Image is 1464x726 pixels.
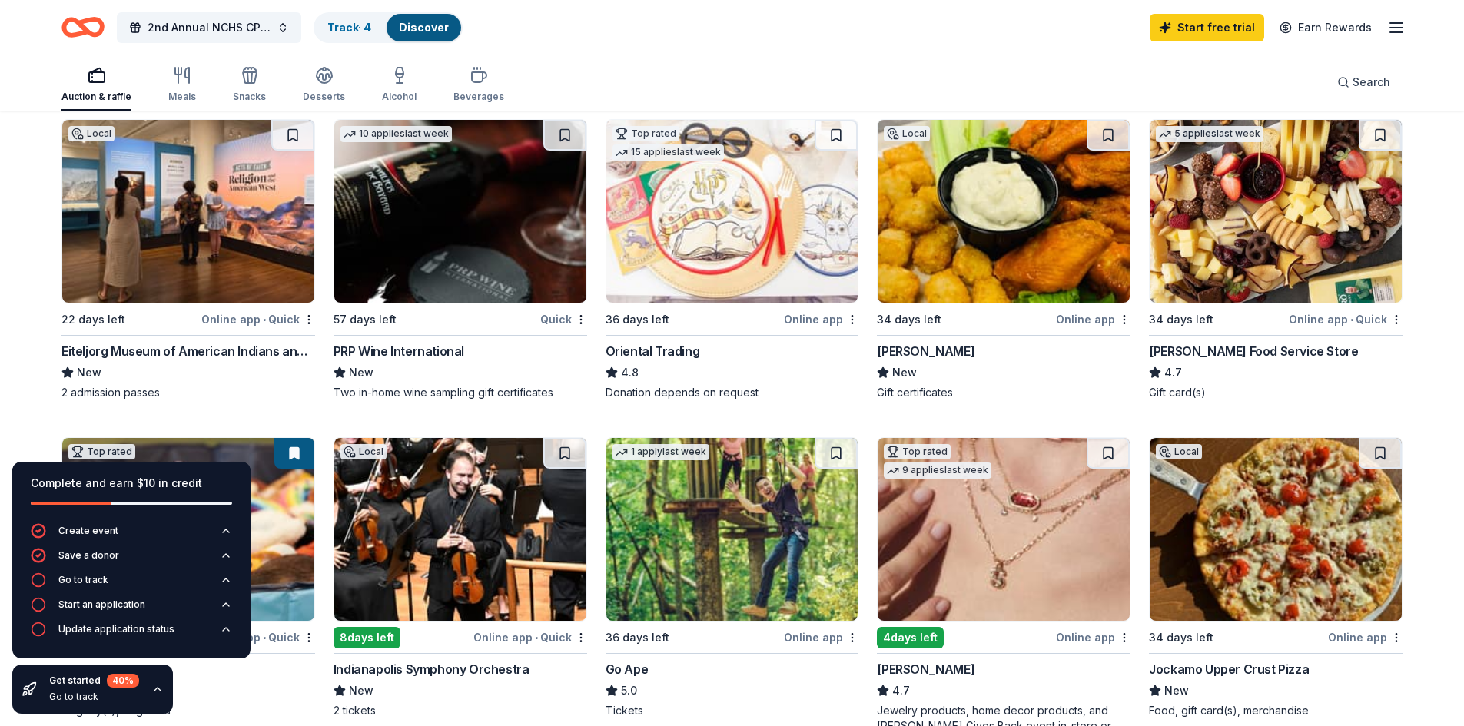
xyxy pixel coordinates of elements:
div: 34 days left [1149,310,1213,329]
div: Save a donor [58,549,119,562]
span: New [892,363,917,382]
div: Quick [540,310,587,329]
a: Image for Indianapolis Symphony OrchestraLocal8days leftOnline app•QuickIndianapolis Symphony Orc... [334,437,587,718]
div: 57 days left [334,310,397,329]
div: Local [884,126,930,141]
img: Image for Jockamo Upper Crust Pizza [1150,438,1402,621]
span: 5.0 [621,681,637,700]
div: 10 applies last week [340,126,452,142]
button: Update application status [31,622,232,646]
div: Snacks [233,91,266,103]
div: Desserts [303,91,345,103]
button: Snacks [233,60,266,111]
a: Image for BarkBoxTop rated12 applieslast week34 days leftOnline app•QuickBarkBox5.0Dog toy(s), do... [61,437,315,718]
div: Online app [1056,628,1130,647]
div: 22 days left [61,310,125,329]
div: Start an application [58,598,145,611]
button: Search [1325,67,1403,98]
div: Jockamo Upper Crust Pizza [1149,660,1309,678]
div: Get started [49,674,139,688]
span: 2nd Annual NCHS CPO Trivia Night & Silent Auction [148,18,271,37]
div: Go Ape [606,660,649,678]
span: • [1350,313,1353,326]
a: Track· 4 [327,21,371,34]
a: Image for Jockamo Upper Crust PizzaLocal34 days leftOnline appJockamo Upper Crust PizzaNewFood, g... [1149,437,1403,718]
span: New [349,363,373,382]
span: • [263,313,266,326]
div: Meals [168,91,196,103]
a: Image for PRP Wine International10 applieslast week57 days leftQuickPRP Wine InternationalNewTwo ... [334,119,587,400]
div: Alcohol [382,91,417,103]
button: Start an application [31,597,232,622]
img: Image for Kendra Scott [878,438,1130,621]
div: Beverages [453,91,504,103]
button: Auction & raffle [61,60,131,111]
div: Online app [784,310,858,329]
div: Gift certificates [877,385,1130,400]
a: Image for Gordon Food Service Store5 applieslast week34 days leftOnline app•Quick[PERSON_NAME] Fo... [1149,119,1403,400]
div: Eiteljorg Museum of American Indians and Western Art [61,342,315,360]
span: New [77,363,101,382]
img: Image for Oriental Trading [606,120,858,303]
a: Discover [399,21,449,34]
span: • [535,632,538,644]
div: Local [340,444,387,459]
a: Image for Muldoon'sLocal34 days leftOnline app[PERSON_NAME]NewGift certificates [877,119,1130,400]
div: 1 apply last week [612,444,709,460]
a: Home [61,9,105,45]
div: Online app [1056,310,1130,329]
div: [PERSON_NAME] [877,342,974,360]
button: Go to track [31,572,232,597]
span: Search [1353,73,1390,91]
div: 2 admission passes [61,385,315,400]
a: Image for Go Ape1 applylast week36 days leftOnline appGo Ape5.0Tickets [606,437,859,718]
button: Alcohol [382,60,417,111]
a: Image for Oriental TradingTop rated15 applieslast week36 days leftOnline appOriental Trading4.8Do... [606,119,859,400]
button: Beverages [453,60,504,111]
img: Image for PRP Wine International [334,120,586,303]
div: [PERSON_NAME] Food Service Store [1149,342,1358,360]
div: Create event [58,525,118,537]
div: Online app Quick [201,310,315,329]
div: 36 days left [606,628,669,647]
div: 2 tickets [334,703,587,718]
div: Gift card(s) [1149,385,1403,400]
div: Local [1156,444,1202,459]
img: Image for BarkBox [62,438,314,621]
div: Auction & raffle [61,91,131,103]
div: 34 days left [877,310,941,329]
div: 34 days left [1149,628,1213,647]
div: Online app Quick [1289,310,1403,329]
div: Food, gift card(s), merchandise [1149,703,1403,718]
div: Indianapolis Symphony Orchestra [334,660,529,678]
div: Complete and earn $10 in credit [31,474,232,492]
div: Donation depends on request [606,385,859,400]
a: Earn Rewards [1270,14,1381,41]
img: Image for Eiteljorg Museum of American Indians and Western Art [62,120,314,303]
div: [PERSON_NAME] [877,660,974,678]
img: Image for Indianapolis Symphony Orchestra [334,438,586,621]
div: PRP Wine International [334,342,464,360]
div: Tickets [606,703,859,718]
div: Top rated [612,126,679,141]
div: Online app [784,628,858,647]
button: Create event [31,523,232,548]
div: Go to track [58,574,108,586]
span: 4.7 [1164,363,1182,382]
a: Image for Eiteljorg Museum of American Indians and Western ArtLocal22 days leftOnline app•QuickEi... [61,119,315,400]
img: Image for Muldoon's [878,120,1130,303]
span: 4.7 [892,681,910,700]
img: Image for Go Ape [606,438,858,621]
div: Online app Quick [473,628,587,647]
a: Start free trial [1150,14,1264,41]
div: 9 applies last week [884,462,991,479]
div: 4 days left [877,627,944,648]
button: Track· 4Discover [314,12,463,43]
div: Online app [1328,628,1403,647]
div: 36 days left [606,310,669,329]
div: 8 days left [334,627,400,648]
img: Image for Gordon Food Service Store [1150,120,1402,303]
div: Two in-home wine sampling gift certificates [334,385,587,400]
button: 2nd Annual NCHS CPO Trivia Night & Silent Auction [117,12,301,43]
div: 5 applies last week [1156,126,1263,142]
